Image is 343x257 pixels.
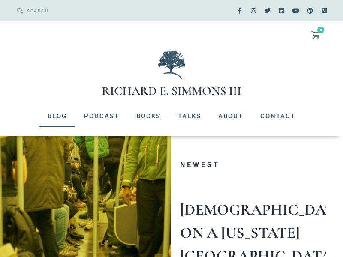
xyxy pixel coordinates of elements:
[301,26,330,45] a: 0
[180,161,326,168] h3: Newest
[39,105,75,127] a: Blog
[23,4,167,17] input: SEARCH
[252,105,304,127] a: Contact
[75,105,128,127] a: Podcast
[128,105,169,127] a: Books
[317,27,324,33] span: 0
[210,105,252,127] a: About
[9,105,334,127] nav: Menu
[169,105,210,127] a: Talks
